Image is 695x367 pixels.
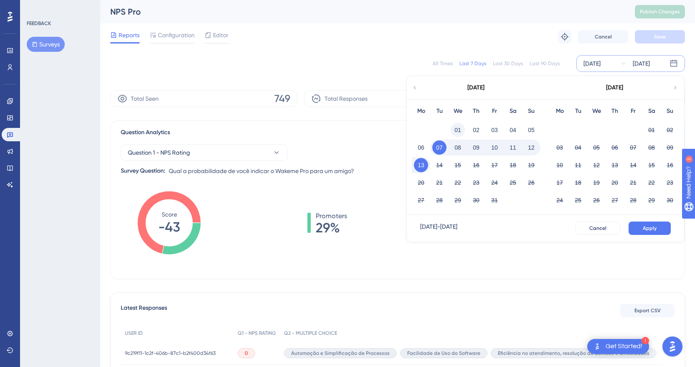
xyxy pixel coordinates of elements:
[412,106,430,116] div: Mo
[589,158,604,172] button: 12
[569,106,587,116] div: Tu
[121,303,167,318] span: Latest Responses
[524,140,538,155] button: 12
[128,148,190,158] span: Question 1 - NPS Rating
[433,60,453,67] div: All Times
[589,176,604,190] button: 19
[506,123,520,137] button: 04
[644,176,659,190] button: 22
[498,350,649,357] span: Eficiência no atendimento, resolução de dúvidas e dificuldades
[27,20,51,27] div: FEEDBACK
[524,158,538,172] button: 19
[20,2,52,12] span: Need Help?
[576,222,620,235] button: Cancel
[449,106,467,116] div: We
[119,30,140,40] span: Reports
[487,193,502,207] button: 31
[640,8,680,15] span: Publish Changes
[420,222,457,235] div: [DATE] - [DATE]
[432,193,446,207] button: 28
[316,211,347,221] span: Promoters
[626,140,640,155] button: 07
[493,60,523,67] div: Last 30 Days
[587,106,606,116] div: We
[643,225,657,232] span: Apply
[451,140,465,155] button: 08
[238,330,276,336] span: Q1 - NPS RATING
[634,307,661,314] span: Export CSV
[624,106,642,116] div: Fr
[571,158,585,172] button: 11
[626,176,640,190] button: 21
[635,30,685,43] button: Save
[110,6,614,18] div: NPS Pro
[589,193,604,207] button: 26
[654,33,666,40] span: Save
[524,123,538,137] button: 05
[432,176,446,190] button: 21
[121,127,170,138] span: Question Analytics
[467,83,484,93] div: [DATE]
[553,140,567,155] button: 03
[469,158,483,172] button: 16
[606,106,624,116] div: Th
[504,106,522,116] div: Sa
[644,123,659,137] button: 01
[629,222,671,235] button: Apply
[661,106,679,116] div: Su
[506,140,520,155] button: 11
[487,176,502,190] button: 24
[553,176,567,190] button: 17
[553,158,567,172] button: 10
[608,193,622,207] button: 27
[587,339,649,354] div: Open Get Started! checklist, remaining modules: 1
[432,158,446,172] button: 14
[644,193,659,207] button: 29
[633,59,650,69] div: [DATE]
[121,166,165,176] div: Survey Question:
[451,176,465,190] button: 22
[414,193,428,207] button: 27
[158,30,195,40] span: Configuration
[663,123,677,137] button: 02
[162,211,177,218] tspan: Score
[414,158,428,172] button: 13
[644,140,659,155] button: 08
[469,140,483,155] button: 09
[485,106,504,116] div: Fr
[407,350,480,357] span: Facilidade de Uso do Software
[608,158,622,172] button: 13
[626,158,640,172] button: 14
[469,193,483,207] button: 30
[284,330,337,336] span: Q2 - MULTIPLE CHOICE
[506,176,520,190] button: 25
[663,158,677,172] button: 16
[663,140,677,155] button: 09
[663,193,677,207] button: 30
[414,176,428,190] button: 20
[635,5,685,18] button: Publish Changes
[121,144,288,161] button: Question 1 - NPS Rating
[592,342,602,352] img: launcher-image-alternative-text
[487,123,502,137] button: 03
[291,350,390,357] span: Automação e Simplificação de Processos
[125,330,143,336] span: USER ID
[608,176,622,190] button: 20
[467,106,485,116] div: Th
[158,219,180,235] tspan: -43
[169,166,354,176] span: Qual a probabilidade de você indicar o Wakeme Pro para um amigo?
[27,37,65,52] button: Surveys
[524,176,538,190] button: 26
[571,176,585,190] button: 18
[430,106,449,116] div: Tu
[487,158,502,172] button: 17
[578,30,628,43] button: Cancel
[589,140,604,155] button: 05
[58,4,61,11] div: 5
[626,193,640,207] button: 28
[522,106,540,116] div: Su
[125,350,216,357] span: 9c219f11-1c2f-406b-87c1-b2f400d34f63
[642,337,649,344] div: 1
[274,92,290,105] span: 749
